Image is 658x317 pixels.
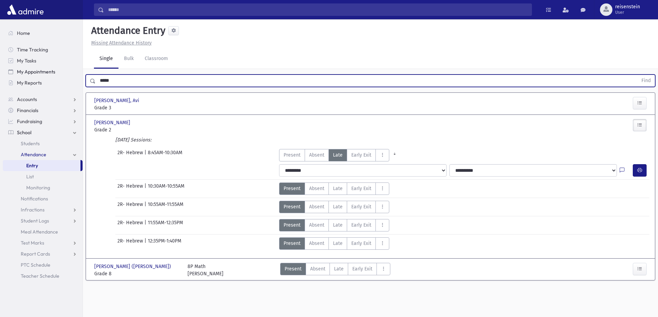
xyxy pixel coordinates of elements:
a: Accounts [3,94,83,105]
span: 2R- Hebrew [117,182,144,195]
span: Late [333,203,343,210]
a: PTC Schedule [3,259,83,270]
span: PTC Schedule [21,262,50,268]
span: Absent [309,185,324,192]
h5: Attendance Entry [88,25,165,37]
span: Early Exit [351,221,371,229]
u: Missing Attendance History [91,40,152,46]
span: | [144,237,148,250]
i: [DATE] Sessions: [115,137,151,143]
a: Meal Attendance [3,226,83,237]
a: Test Marks [3,237,83,248]
span: Notifications [21,196,48,202]
span: Early Exit [351,203,371,210]
span: Grade 8 [94,270,181,277]
span: | [144,182,148,195]
span: | [144,219,148,231]
div: AttTypes [279,237,389,250]
span: Early Exit [351,151,371,159]
span: Absent [310,265,325,273]
span: 11:55AM-12:35PM [148,219,183,231]
span: Grade 3 [94,104,181,111]
span: 12:35PM-1:40PM [148,237,181,250]
div: 8P Math [PERSON_NAME] [188,263,223,277]
span: Present [284,221,301,229]
span: Teacher Schedule [21,273,59,279]
span: Present [285,265,302,273]
a: Notifications [3,193,83,204]
span: Late [334,265,344,273]
span: 8:45AM-10:30AM [148,149,182,161]
span: Infractions [21,207,45,213]
a: My Appointments [3,66,83,77]
span: 2R- Hebrew [117,219,144,231]
span: 10:55AM-11:55AM [148,201,183,213]
button: Find [637,75,655,87]
div: AttTypes [279,182,389,195]
a: Missing Attendance History [88,40,152,46]
img: AdmirePro [6,3,45,17]
div: AttTypes [279,201,389,213]
span: Present [284,203,301,210]
span: Absent [309,203,324,210]
span: Present [284,185,301,192]
a: Infractions [3,204,83,215]
a: Home [3,28,83,39]
span: Absent [309,221,324,229]
span: My Tasks [17,58,36,64]
span: [PERSON_NAME] ([PERSON_NAME]) [94,263,172,270]
span: Absent [309,240,324,247]
span: Report Cards [21,251,50,257]
a: Bulk [118,49,139,69]
span: Fundraising [17,118,42,125]
a: Attendance [3,149,83,160]
span: Meal Attendance [21,229,58,235]
span: 10:30AM-10:55AM [148,182,184,195]
span: Late [333,221,343,229]
span: [PERSON_NAME], Avi [94,97,141,104]
span: Attendance [21,151,46,158]
a: Report Cards [3,248,83,259]
div: AttTypes [279,149,400,161]
span: 2R- Hebrew [117,149,144,161]
span: | [144,149,148,161]
a: My Reports [3,77,83,88]
span: Students [21,140,40,147]
span: School [17,129,31,136]
a: Students [3,138,83,149]
span: Financials [17,107,38,113]
span: List [26,174,34,180]
a: My Tasks [3,55,83,66]
span: 2R- Hebrew [117,201,144,213]
a: School [3,127,83,138]
a: Entry [3,160,80,171]
span: Present [284,151,301,159]
span: [PERSON_NAME] [94,119,132,126]
span: Late [333,151,343,159]
a: Single [94,49,118,69]
div: AttTypes [279,219,389,231]
span: 2R- Hebrew [117,237,144,250]
a: Teacher Schedule [3,270,83,281]
span: My Appointments [17,69,55,75]
span: Grade 2 [94,126,181,133]
span: Test Marks [21,240,44,246]
span: Monitoring [26,185,50,191]
a: Classroom [139,49,173,69]
span: Accounts [17,96,37,102]
span: User [615,10,640,15]
span: Early Exit [351,185,371,192]
span: Time Tracking [17,47,48,53]
span: Late [333,240,343,247]
span: Student Logs [21,218,49,224]
span: | [144,201,148,213]
a: Fundraising [3,116,83,127]
span: reisenstein [615,4,640,10]
span: Early Exit [352,265,372,273]
span: My Reports [17,80,42,86]
span: Entry [26,162,38,169]
span: Late [333,185,343,192]
a: Time Tracking [3,44,83,55]
div: AttTypes [280,263,390,277]
span: Home [17,30,30,36]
